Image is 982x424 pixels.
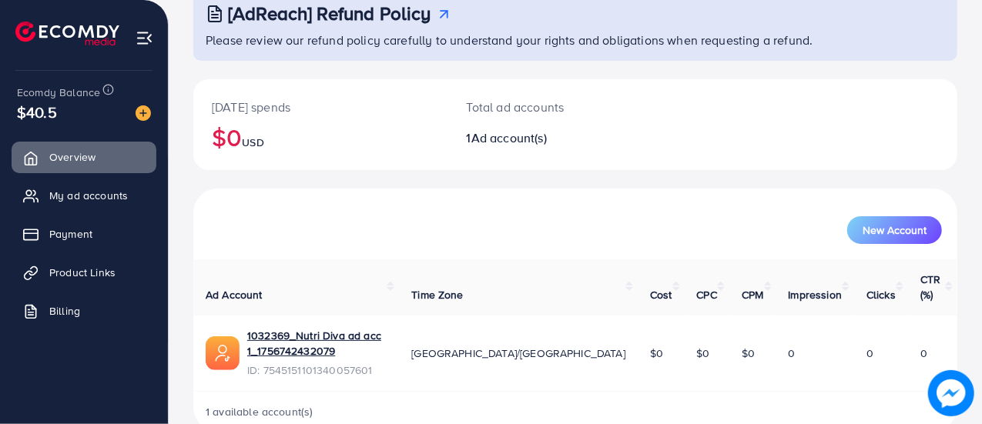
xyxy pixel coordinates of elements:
span: Ecomdy Balance [17,85,100,100]
span: My ad accounts [49,188,128,203]
a: Billing [12,295,156,326]
span: Cost [650,287,672,302]
span: $0 [742,346,755,361]
a: My ad accounts [12,180,156,211]
span: 0 [866,346,873,361]
span: Clicks [866,287,896,302]
span: New Account [863,225,927,235]
span: Payment [49,226,92,242]
span: Impression [789,287,843,302]
a: Overview [12,142,156,172]
p: Please review our refund policy carefully to understand your rights and obligations when requesti... [206,31,948,49]
span: $0 [697,346,710,361]
span: Billing [49,303,80,319]
img: ic-ads-acc.e4c84228.svg [206,336,240,370]
h3: [AdReach] Refund Policy [228,2,431,25]
h2: 1 [467,131,621,145]
h2: $0 [212,122,430,152]
span: ID: 7545151101340057601 [247,362,387,378]
p: Total ad accounts [467,98,621,116]
span: Overview [49,149,96,165]
span: CPM [742,287,763,302]
span: Ad Account [206,287,263,302]
span: CPC [697,287,717,302]
span: $40.5 [17,101,57,123]
img: image [928,370,974,416]
img: logo [15,22,119,45]
span: Ad account(s) [471,129,547,146]
span: $0 [650,346,663,361]
span: 0 [920,346,927,361]
span: USD [242,135,263,150]
a: Product Links [12,257,156,288]
span: 0 [789,346,796,361]
a: 1032369_Nutri Diva ad acc 1_1756742432079 [247,328,387,359]
a: Payment [12,219,156,249]
span: Time Zone [411,287,463,302]
span: CTR (%) [920,272,940,302]
span: [GEOGRAPHIC_DATA]/[GEOGRAPHIC_DATA] [411,346,625,361]
button: New Account [847,216,942,244]
span: Product Links [49,265,116,280]
p: [DATE] spends [212,98,430,116]
span: 1 available account(s) [206,404,313,419]
img: image [136,105,151,121]
img: menu [136,29,153,47]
